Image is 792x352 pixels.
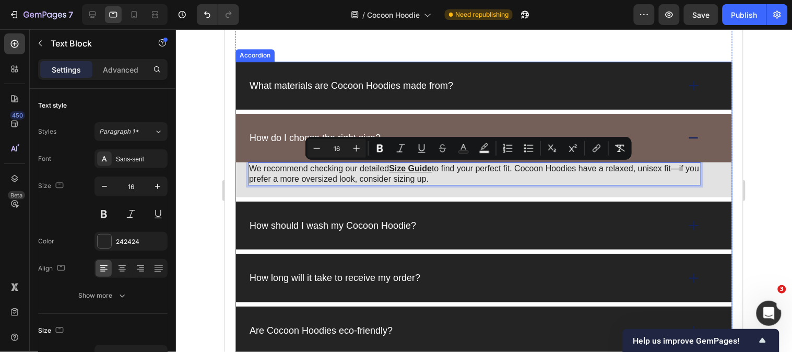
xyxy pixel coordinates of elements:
[731,9,758,20] div: Publish
[305,137,632,160] div: Editor contextual toolbar
[633,336,756,346] span: Help us improve GemPages!
[693,10,710,19] span: Save
[38,286,168,305] button: Show more
[778,285,786,294] span: 3
[10,111,25,120] div: 450
[367,9,420,20] span: Cocoon Hoodie
[38,127,56,136] div: Styles
[51,37,139,50] p: Text Block
[38,101,67,110] div: Text style
[116,237,165,247] div: 242424
[38,154,51,163] div: Font
[38,324,66,338] div: Size
[52,64,81,75] p: Settings
[8,191,25,200] div: Beta
[116,155,165,164] div: Sans-serif
[455,10,509,19] span: Need republishing
[38,262,67,276] div: Align
[633,334,769,347] button: Show survey - Help us improve GemPages!
[94,122,168,141] button: Paragraph 1*
[68,8,73,21] p: 7
[756,301,782,326] iframe: Intercom live chat
[197,4,239,25] div: Undo/Redo
[38,237,54,246] div: Color
[38,179,66,193] div: Size
[723,4,766,25] button: Publish
[684,4,718,25] button: Save
[103,64,138,75] p: Advanced
[225,29,743,352] iframe: Design area
[362,9,365,20] span: /
[4,4,78,25] button: 7
[79,290,127,301] div: Show more
[99,127,139,136] span: Paragraph 1*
